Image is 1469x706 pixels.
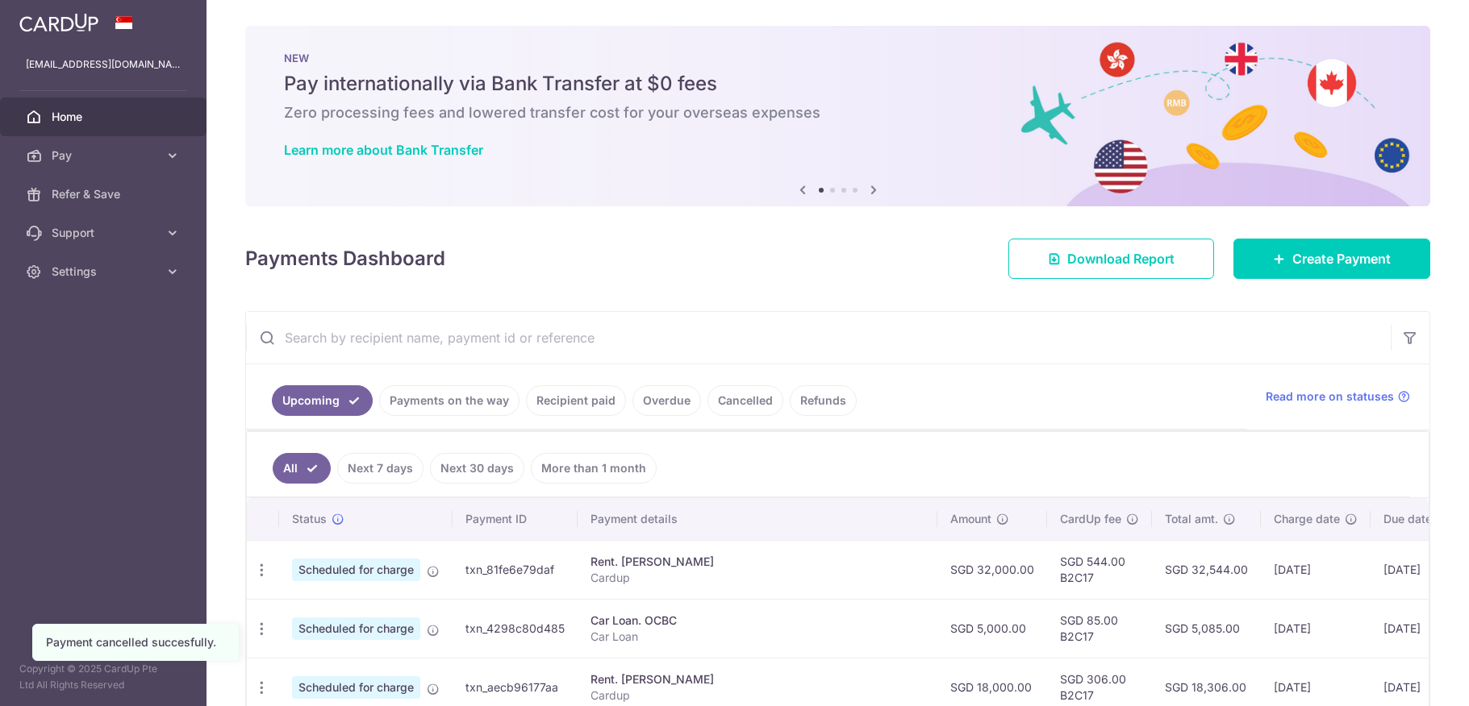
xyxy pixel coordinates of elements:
[453,599,578,658] td: txn_4298c80d485
[526,385,626,416] a: Recipient paid
[52,186,158,202] span: Refer & Save
[790,385,857,416] a: Refunds
[1261,599,1371,658] td: [DATE]
[19,13,98,32] img: CardUp
[1067,249,1175,268] span: Download Report
[453,498,578,540] th: Payment ID
[1152,540,1261,599] td: SGD 32,544.00
[284,52,1392,64] p: NEW
[591,613,924,629] div: Car Loan. OCBC
[1292,249,1391,268] span: Create Payment
[292,676,420,699] span: Scheduled for charge
[1165,511,1218,527] span: Total amt.
[1152,599,1261,658] td: SGD 5,085.00
[591,570,924,586] p: Cardup
[591,554,924,570] div: Rent. [PERSON_NAME]
[379,385,520,416] a: Payments on the way
[937,540,1047,599] td: SGD 32,000.00
[245,244,445,273] h4: Payments Dashboard
[292,511,327,527] span: Status
[245,26,1430,206] img: Bank transfer banner
[1274,511,1340,527] span: Charge date
[1371,599,1463,658] td: [DATE]
[1233,239,1430,279] a: Create Payment
[46,634,225,650] div: Payment cancelled succesfully.
[284,71,1392,97] h5: Pay internationally via Bank Transfer at $0 fees
[1266,388,1410,405] a: Read more on statuses
[591,671,924,687] div: Rent. [PERSON_NAME]
[632,385,701,416] a: Overdue
[591,629,924,645] p: Car Loan
[1060,511,1121,527] span: CardUp fee
[52,147,158,164] span: Pay
[430,453,524,484] a: Next 30 days
[284,142,483,158] a: Learn more about Bank Transfer
[1369,658,1453,698] iframe: 打开一个小组件，您可以在其中找到更多信息
[937,599,1047,658] td: SGD 5,000.00
[26,56,181,73] p: [EMAIL_ADDRESS][DOMAIN_NAME]
[337,453,424,484] a: Next 7 days
[246,312,1391,363] input: Search by recipient name, payment id or reference
[578,498,937,540] th: Payment details
[1266,388,1394,405] span: Read more on statuses
[1047,599,1152,658] td: SGD 85.00 B2C17
[52,225,158,241] span: Support
[707,385,783,416] a: Cancelled
[1047,540,1152,599] td: SGD 544.00 B2C17
[531,453,657,484] a: More than 1 month
[1383,511,1432,527] span: Due date
[1261,540,1371,599] td: [DATE]
[52,264,158,280] span: Settings
[591,687,924,704] p: Cardup
[273,453,331,484] a: All
[292,559,420,581] span: Scheduled for charge
[292,617,420,640] span: Scheduled for charge
[1371,540,1463,599] td: [DATE]
[453,540,578,599] td: txn_81fe6e79daf
[1008,239,1214,279] a: Download Report
[950,511,991,527] span: Amount
[272,385,373,416] a: Upcoming
[284,103,1392,123] h6: Zero processing fees and lowered transfer cost for your overseas expenses
[52,109,158,125] span: Home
